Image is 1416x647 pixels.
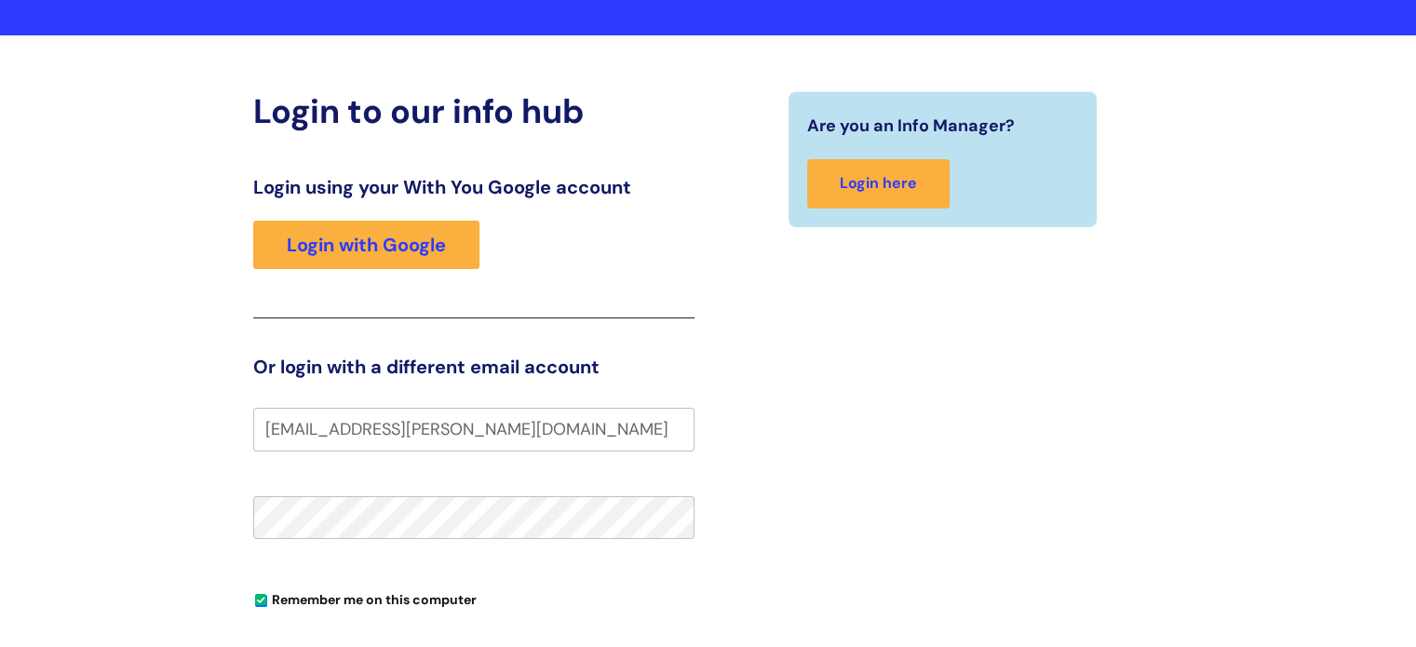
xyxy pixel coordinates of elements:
h2: Login to our info hub [253,91,695,131]
a: Login here [807,159,950,209]
h3: Login using your With You Google account [253,176,695,198]
h3: Or login with a different email account [253,356,695,378]
a: Login with Google [253,221,479,269]
input: Remember me on this computer [255,595,267,607]
div: You can uncheck this option if you're logging in from a shared device [253,584,695,613]
span: Are you an Info Manager? [807,111,1015,141]
input: Your e-mail address [253,408,695,451]
label: Remember me on this computer [253,587,477,608]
